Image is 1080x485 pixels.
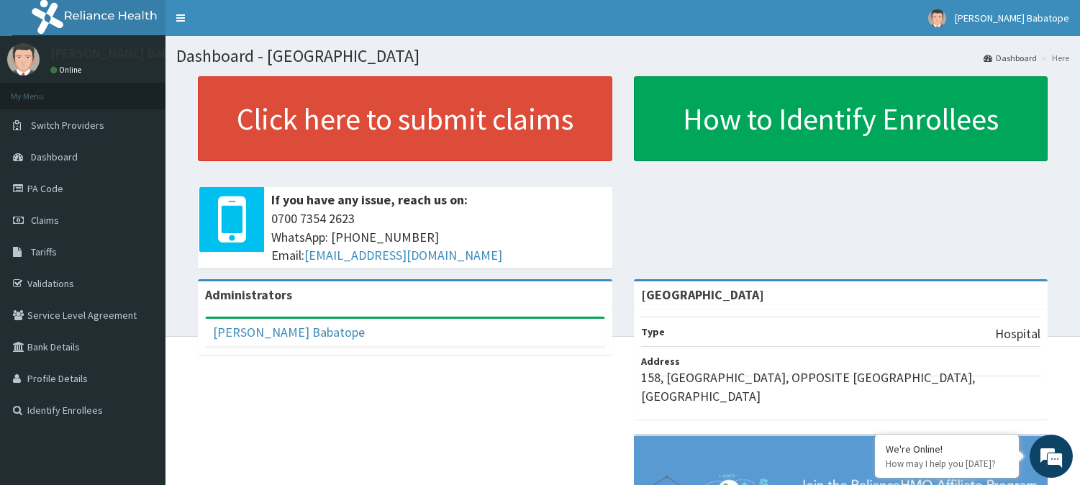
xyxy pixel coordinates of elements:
[955,12,1069,24] span: [PERSON_NAME] Babatope
[176,47,1069,65] h1: Dashboard - [GEOGRAPHIC_DATA]
[304,247,502,263] a: [EMAIL_ADDRESS][DOMAIN_NAME]
[984,52,1037,64] a: Dashboard
[995,325,1040,343] p: Hospital
[886,458,1008,470] p: How may I help you today?
[641,355,680,368] b: Address
[213,324,365,340] a: [PERSON_NAME] Babatope
[50,65,85,75] a: Online
[31,245,57,258] span: Tariffs
[641,368,1041,405] p: 158, [GEOGRAPHIC_DATA], OPPOSITE [GEOGRAPHIC_DATA], [GEOGRAPHIC_DATA]
[641,286,764,303] strong: [GEOGRAPHIC_DATA]
[886,443,1008,455] div: We're Online!
[31,150,78,163] span: Dashboard
[50,47,203,60] p: [PERSON_NAME] Babatope
[634,76,1048,161] a: How to Identify Enrollees
[1038,52,1069,64] li: Here
[198,76,612,161] a: Click here to submit claims
[7,43,40,76] img: User Image
[641,325,665,338] b: Type
[205,286,292,303] b: Administrators
[31,119,104,132] span: Switch Providers
[271,191,468,208] b: If you have any issue, reach us on:
[31,214,59,227] span: Claims
[271,209,605,265] span: 0700 7354 2623 WhatsApp: [PHONE_NUMBER] Email:
[928,9,946,27] img: User Image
